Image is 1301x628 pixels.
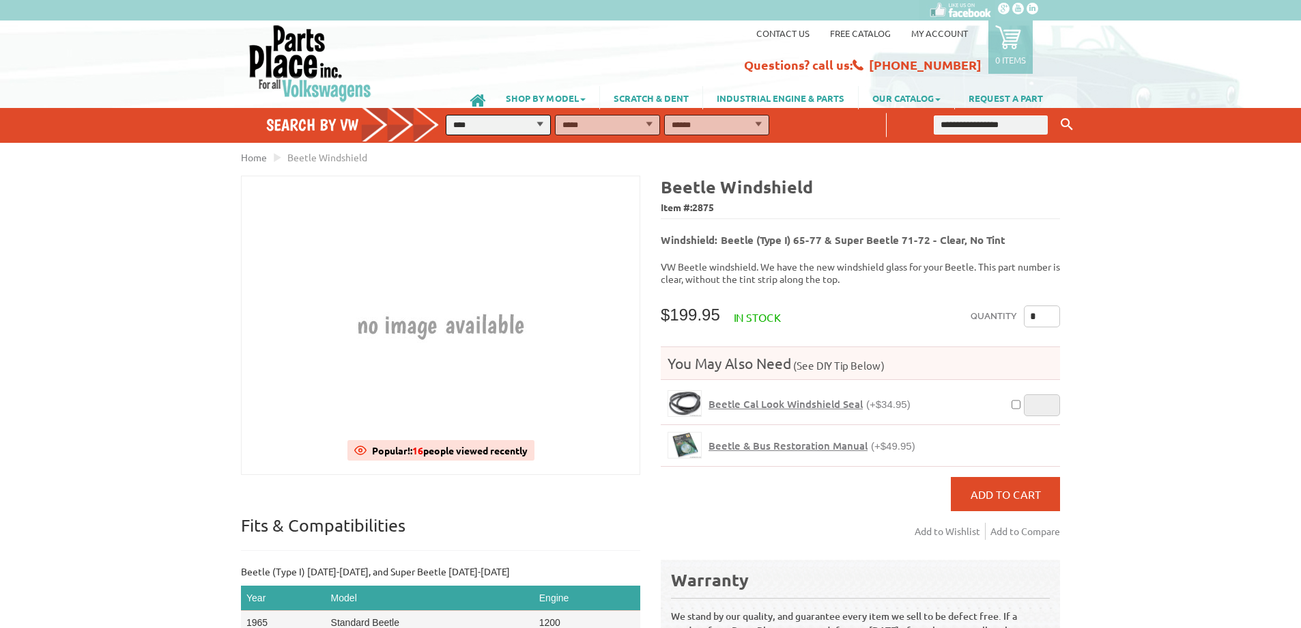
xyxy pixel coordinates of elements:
img: Beetle Windshield [292,176,590,474]
a: Beetle Cal Look Windshield Seal(+$34.95) [709,398,911,411]
img: Beetle & Bus Restoration Manual [668,433,701,458]
a: Home [241,151,267,163]
p: Fits & Compatibilities [241,515,640,551]
label: Quantity [971,305,1017,327]
span: In stock [734,310,781,324]
button: Add to Cart [951,477,1060,511]
p: Beetle (Type I) [DATE]-[DATE], and Super Beetle [DATE]-[DATE] [241,564,640,579]
span: (See DIY Tip Below) [791,359,885,372]
div: Warranty [671,569,1050,591]
a: OUR CATALOG [859,86,954,109]
a: SCRATCH & DENT [600,86,702,109]
b: Beetle Windshield [661,176,813,197]
img: Parts Place Inc! [248,24,373,103]
a: Beetle & Bus Restoration Manual [668,432,702,459]
div: Popular!: people viewed recently [372,440,528,461]
a: Beetle Cal Look Windshield Seal [668,390,702,417]
a: REQUEST A PART [955,86,1057,109]
h4: You May Also Need [661,354,1060,372]
a: My Account [911,27,968,39]
a: Contact us [756,27,810,39]
h4: Search by VW [266,115,453,135]
a: Beetle & Bus Restoration Manual(+$49.95) [709,439,915,452]
span: Beetle & Bus Restoration Manual [709,439,868,452]
a: SHOP BY MODEL [492,86,599,109]
button: Keyword Search [1057,113,1077,136]
b: Windshield: Beetle (Type I) 65-77 & Super Beetle 71-72 - Clear, No Tint [661,233,1005,247]
span: (+$34.95) [866,398,911,410]
th: Engine [534,586,640,611]
span: Beetle Cal Look Windshield Seal [709,397,863,411]
p: 0 items [995,54,1026,66]
p: VW Beetle windshield. We have the new windshield glass for your Beetle. This part number is clear... [661,260,1060,285]
span: Item #: [661,198,1060,218]
a: 0 items [988,21,1033,74]
span: Add to Cart [971,487,1041,501]
span: 2875 [692,201,714,213]
a: Add to Wishlist [915,523,986,540]
th: Model [326,586,534,611]
img: View [354,444,367,456]
span: (+$49.95) [871,440,915,452]
span: $199.95 [661,305,720,324]
a: Add to Compare [990,523,1060,540]
span: 16 [412,444,423,456]
img: Beetle Cal Look Windshield Seal [668,391,701,416]
a: Free Catalog [830,27,891,39]
span: Beetle Windshield [287,151,367,163]
th: Year [241,586,326,611]
a: INDUSTRIAL ENGINE & PARTS [703,86,858,109]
